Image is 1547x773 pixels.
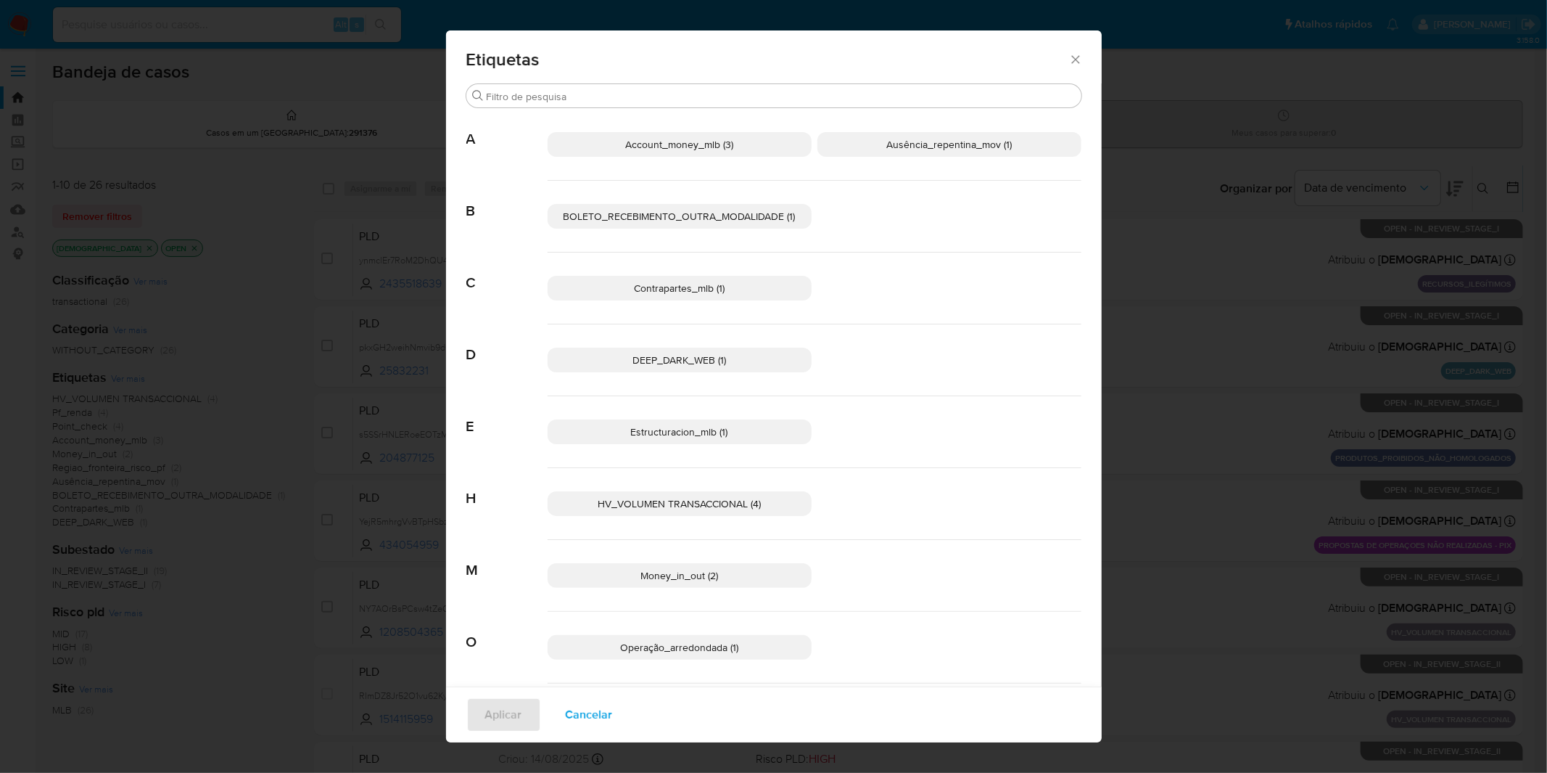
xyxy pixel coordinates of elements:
div: Ausência_repentina_mov (1) [817,132,1081,157]
button: Procurar [472,90,484,102]
div: Estructuracion_mlb (1) [548,420,812,444]
span: DEEP_DARK_WEB (1) [632,353,726,367]
span: Account_money_mlb (3) [625,137,733,152]
span: Estructuracion_mlb (1) [631,425,728,439]
span: Money_in_out (2) [640,568,718,583]
span: BOLETO_RECEBIMENTO_OUTRA_MODALIDADE (1) [564,209,796,224]
span: Contrapartes_mlb (1) [634,281,725,295]
div: Operação_arredondada (1) [548,635,812,660]
input: Filtro de pesquisa [487,90,1076,103]
div: DEEP_DARK_WEB (1) [548,348,812,372]
span: M [466,540,548,579]
span: C [466,253,548,292]
div: Money_in_out (2) [548,563,812,588]
button: Cancelar [547,698,632,732]
div: Account_money_mlb (3) [548,132,812,157]
span: Operação_arredondada (1) [620,640,738,655]
span: HV_VOLUMEN TRANSACCIONAL (4) [598,496,761,511]
div: HV_VOLUMEN TRANSACCIONAL (4) [548,491,812,516]
span: D [466,324,548,364]
span: Etiquetas [466,51,1069,68]
span: O [466,612,548,651]
div: BOLETO_RECEBIMENTO_OUTRA_MODALIDADE (1) [548,204,812,229]
button: Fechar [1068,52,1081,65]
div: Contrapartes_mlb (1) [548,276,812,300]
span: B [466,181,548,220]
span: A [466,109,548,148]
span: H [466,468,548,507]
span: Cancelar [566,699,613,731]
span: E [466,396,548,435]
span: P [466,684,548,723]
span: Ausência_repentina_mov (1) [886,137,1012,152]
